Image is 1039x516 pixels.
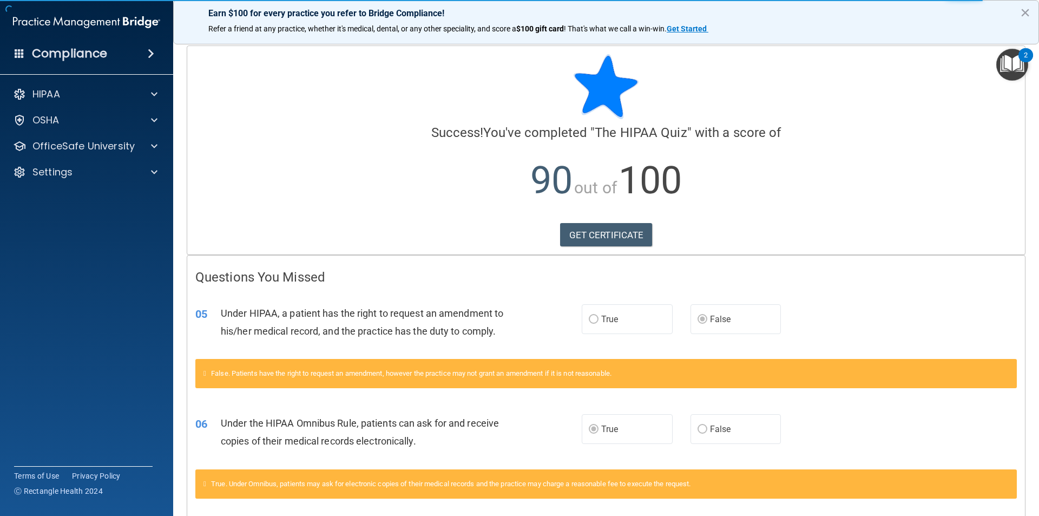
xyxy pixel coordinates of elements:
[208,8,1004,18] p: Earn $100 for every practice you refer to Bridge Compliance!
[208,24,516,33] span: Refer a friend at any practice, whether it's medical, dental, or any other speciality, and score a
[698,316,707,324] input: False
[211,369,611,377] span: False. Patients have the right to request an amendment, however the practice may not grant an ame...
[32,46,107,61] h4: Compliance
[13,114,157,127] a: OSHA
[1024,55,1028,69] div: 2
[195,126,1017,140] h4: You've completed " " with a score of
[601,314,618,324] span: True
[516,24,564,33] strong: $100 gift card
[32,140,135,153] p: OfficeSafe University
[211,480,691,488] span: True. Under Omnibus, patients may ask for electronic copies of their medical records and the prac...
[32,88,60,101] p: HIPAA
[72,471,121,481] a: Privacy Policy
[14,486,103,497] span: Ⓒ Rectangle Health 2024
[32,114,60,127] p: OSHA
[13,11,160,33] img: PMB logo
[698,426,707,434] input: False
[530,158,573,203] span: 90
[13,88,157,101] a: HIPAA
[13,140,157,153] a: OfficeSafe University
[560,223,653,247] a: GET CERTIFICATE
[221,417,499,447] span: Under the HIPAA Omnibus Rule, patients can ask for and receive copies of their medical records el...
[619,158,682,203] span: 100
[601,424,618,434] span: True
[32,166,73,179] p: Settings
[1020,4,1030,21] button: Close
[13,166,157,179] a: Settings
[710,314,731,324] span: False
[589,426,599,434] input: True
[667,24,708,33] a: Get Started
[195,417,207,430] span: 06
[996,49,1028,81] button: Open Resource Center, 2 new notifications
[710,424,731,434] span: False
[595,125,687,140] span: The HIPAA Quiz
[574,178,617,197] span: out of
[221,308,503,337] span: Under HIPAA, a patient has the right to request an amendment to his/her medical record, and the p...
[589,316,599,324] input: True
[564,24,667,33] span: ! That's what we call a win-win.
[14,471,59,481] a: Terms of Use
[195,270,1017,284] h4: Questions You Missed
[195,308,207,321] span: 05
[667,24,707,33] strong: Get Started
[574,54,639,119] img: blue-star-rounded.9d042014.png
[431,125,484,140] span: Success!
